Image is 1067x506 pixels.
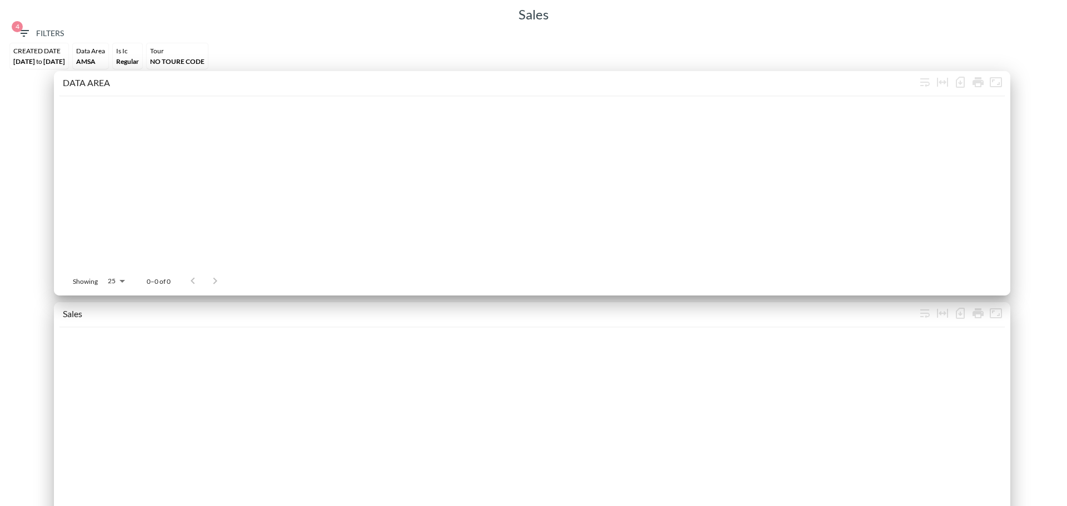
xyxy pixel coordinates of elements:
p: 0–0 of 0 [147,277,171,286]
div: Print [969,73,987,91]
div: Wrap text [916,304,934,322]
div: Data Area [76,47,105,55]
p: Showing [73,277,98,286]
button: Fullscreen [987,73,1005,91]
div: Is Ic [116,47,139,55]
div: 25 [102,274,129,288]
span: Regular [116,57,139,66]
div: Number of rows selected for download: 0 [951,304,969,322]
div: Toggle table layout between fixed and auto (default: auto) [934,304,951,322]
div: Wrap text [916,73,934,91]
span: to [36,57,42,66]
span: 4 [12,21,23,32]
span: [DATE] [DATE] [13,57,65,66]
button: Fullscreen [987,304,1005,322]
div: Print [969,304,987,322]
div: Number of rows selected for download: 0 [951,73,969,91]
div: Sales [63,308,916,319]
button: 4Filters [13,23,68,44]
div: CREATED DATE [13,47,65,55]
div: Toggle table layout between fixed and auto (default: auto) [934,73,951,91]
div: DATA AREA [63,77,916,88]
span: Filters [17,27,64,41]
span: AMSA [76,57,96,66]
h5: Sales [518,6,549,23]
div: Tour [150,47,205,55]
span: NO TOURE CODE [150,57,205,66]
